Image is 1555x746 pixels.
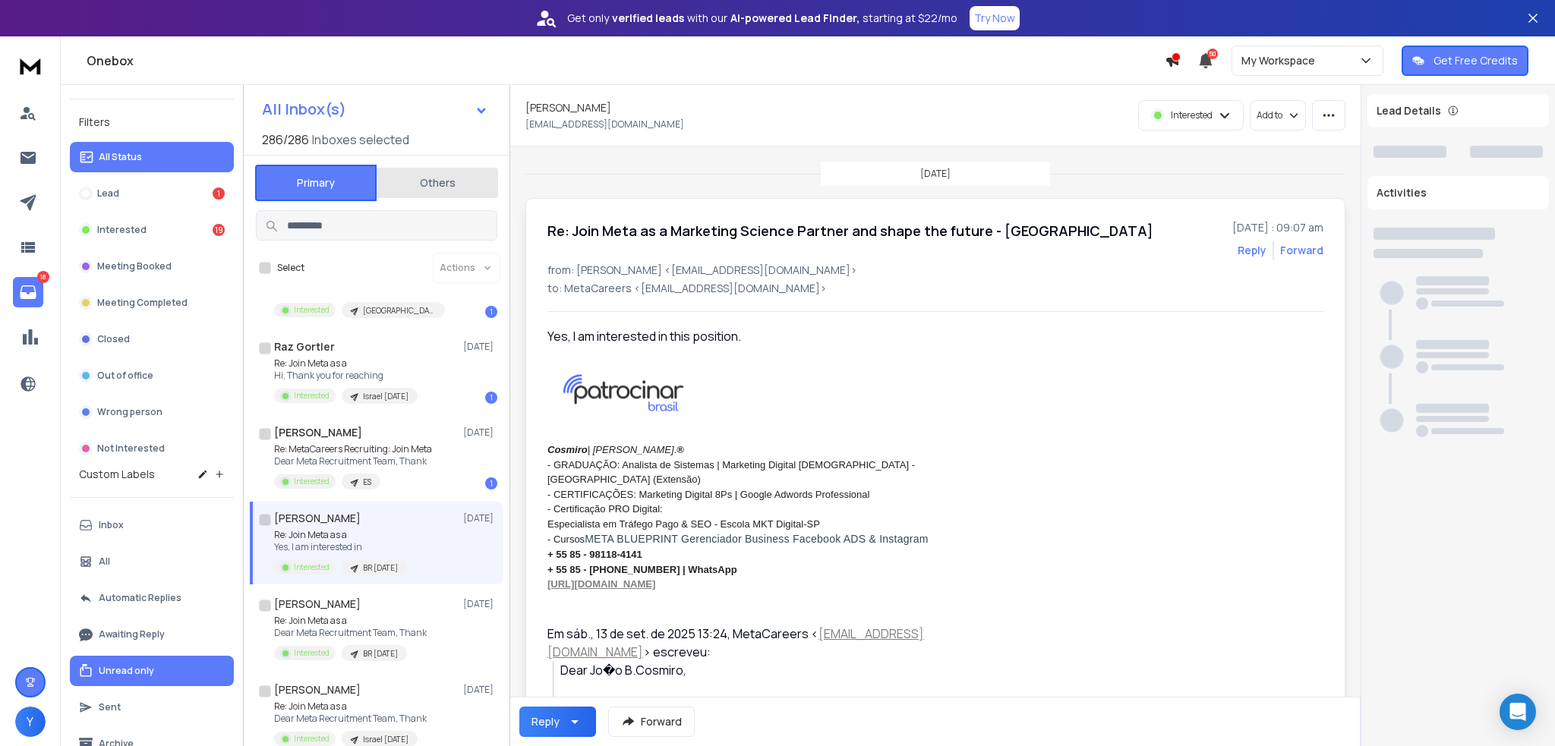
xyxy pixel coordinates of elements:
button: Forward [608,707,695,737]
h1: All Inbox(s) [262,102,346,117]
p: ES [363,477,371,488]
strong: verified leads [612,11,684,26]
p: Interested [294,476,330,487]
button: Interested19 [70,215,234,245]
p: Meeting Completed [97,297,188,309]
button: Others [377,166,498,200]
button: Lead1 [70,178,234,209]
button: Sent [70,692,234,722]
button: Not Interested [70,433,234,464]
p: 18 [37,271,49,283]
div: - Certificação PRO Digital: [547,502,991,517]
p: Awaiting Reply [99,628,165,641]
a: 18 [13,277,43,307]
p: Israel [DATE] [363,734,408,745]
p: Lead Details [1377,103,1441,118]
p: [GEOGRAPHIC_DATA] + [GEOGRAPHIC_DATA] [DATE] [363,305,436,316]
button: Y [15,707,46,737]
i: | [PERSON_NAME] [547,444,674,455]
button: Get Free Credits [1402,46,1528,76]
span: 50 [1207,49,1218,59]
p: Re: Join Meta as a [274,700,427,713]
button: Meeting Completed [70,288,234,318]
p: [DATE] [463,598,497,610]
p: Not Interested [97,442,165,455]
p: Dear Meta Recruitment Team, Thank [274,627,427,639]
p: Dear Meta Recruitment Team, Thank [274,713,427,725]
div: - Cursos [547,531,991,547]
div: - CERTIFICAÇÕES: Marketing Digital 8Ps | Google Adwords Professional [547,487,991,502]
p: Try Now [974,11,1015,26]
p: Israel [DATE] [363,391,408,402]
p: Re: Join Meta as a [274,529,407,541]
p: Re: MetaCareers Recruiting: Join Meta [274,443,432,455]
span: . [674,444,677,455]
p: Interested [294,733,330,744]
p: Inbox [99,519,124,531]
h1: [PERSON_NAME] [525,100,611,115]
b: + 55 85 - [PHONE_NUMBER] | WhatsApp [547,564,737,575]
button: All [70,546,234,577]
p: BR [DATE] [363,648,398,659]
p: All Status [99,151,142,163]
button: All Status [70,142,234,172]
h1: [PERSON_NAME] [274,682,361,697]
a: [EMAIL_ADDRESS][DOMAIN_NAME] [547,625,924,660]
p: from: [PERSON_NAME] <[EMAIL_ADDRESS][DOMAIN_NAME]> [547,263,1323,278]
div: Forward [1280,243,1323,258]
p: Dear Meta Recruitment Team, Thank [274,455,432,467]
p: Unread only [99,665,154,677]
label: Select [277,262,304,274]
p: Yes, I am interested in [274,541,407,553]
h1: Raz Gortler [274,339,335,354]
p: Automatic Replies [99,592,181,604]
p: [DATE] [463,684,497,696]
button: Out of office [70,360,234,391]
div: 1 [485,477,497,489]
p: Out of office [97,370,153,382]
strong: AI-powered Lead Finder, [730,11,860,26]
h1: [PERSON_NAME] [274,596,361,612]
button: Meeting Booked [70,251,234,282]
button: Inbox [70,510,234,540]
p: All [99,556,110,568]
img: logo [15,52,46,80]
button: Primary [255,165,377,201]
h1: [PERSON_NAME] [274,425,362,440]
div: Reply [531,714,560,729]
span: 286 / 286 [262,131,309,149]
div: 1 [485,392,497,404]
p: [DATE] : 09:07 am [1232,220,1323,235]
button: Awaiting Reply [70,619,234,650]
p: Interested [294,647,330,659]
div: 1 [485,306,497,318]
div: Especialista em Tráfego Pago & SEO - Escola MKT Digital-SP [547,517,991,532]
button: Reply [1238,243,1266,258]
p: [DATE] [463,512,497,524]
div: 19 [213,224,225,236]
h3: Filters [70,112,234,133]
p: Get only with our starting at $22/mo [567,11,957,26]
button: Wrong person [70,397,234,427]
span: META BLUEPRINT Gerenciador Business Facebook ADS & Instagram [585,533,929,545]
p: My Workspace [1241,53,1321,68]
button: All Inbox(s) [250,94,500,124]
p: Interested [294,304,330,316]
button: Reply [519,707,596,737]
button: Automatic Replies [70,583,234,613]
h1: [PERSON_NAME] [274,511,361,526]
p: [DATE] [920,168,951,180]
b: ® [677,444,684,455]
h3: Custom Labels [79,467,155,482]
button: Try Now [970,6,1020,30]
p: [DATE] [463,427,497,439]
div: 1 [213,187,225,200]
a: [URL][DOMAIN_NAME] [547,578,655,590]
h3: Inboxes selected [312,131,409,149]
p: Sent [99,701,121,713]
b: + 55 85 - 98118-4141 [547,549,642,560]
div: Activities [1367,176,1549,209]
p: Add to [1257,109,1282,121]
